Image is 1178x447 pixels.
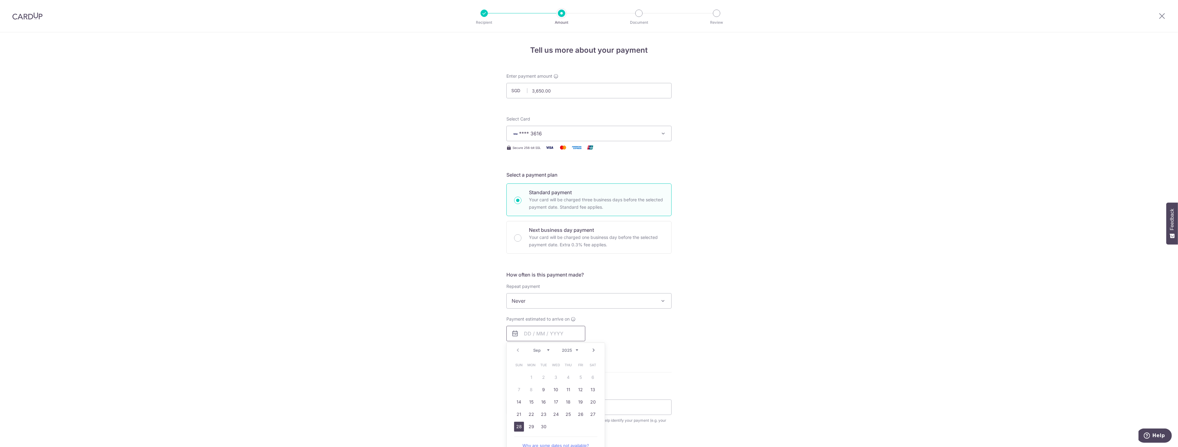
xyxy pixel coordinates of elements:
[506,271,672,278] h5: How often is this payment made?
[1166,203,1178,244] button: Feedback - Show survey
[584,144,596,151] img: Union Pay
[514,360,524,370] span: Sunday
[529,196,664,211] p: Your card will be charged three business days before the selected payment date. Standard fee appl...
[588,397,598,407] a: 20
[511,88,527,94] span: SGD
[539,422,549,432] a: 30
[1169,209,1175,230] span: Feedback
[506,293,672,309] span: Never
[588,409,598,419] a: 27
[616,19,662,26] p: Document
[526,397,536,407] a: 15
[539,19,584,26] p: Amount
[551,397,561,407] a: 17
[512,132,519,136] img: VISA
[513,145,541,150] span: Secure 256-bit SSL
[506,171,672,178] h5: Select a payment plan
[12,12,43,20] img: CardUp
[506,45,672,56] h4: Tell us more about your payment
[563,409,573,419] a: 25
[563,360,573,370] span: Thursday
[539,409,549,419] a: 23
[576,360,586,370] span: Friday
[551,409,561,419] a: 24
[529,234,664,248] p: Your card will be charged one business day before the selected payment date. Extra 0.3% fee applies.
[588,385,598,395] a: 13
[543,144,556,151] img: Visa
[506,83,672,98] input: 0.00
[506,73,552,79] span: Enter payment amount
[551,360,561,370] span: Wednesday
[1139,429,1172,444] iframe: Opens a widget where you can find more information
[461,19,507,26] p: Recipient
[514,422,524,432] a: 28
[526,360,536,370] span: Monday
[694,19,739,26] p: Review
[514,397,524,407] a: 14
[539,360,549,370] span: Tuesday
[514,409,524,419] a: 21
[571,144,583,151] img: American Express
[526,409,536,419] a: 22
[576,397,586,407] a: 19
[576,385,586,395] a: 12
[506,116,530,121] span: translation missing: en.payables.payment_networks.credit_card.summary.labels.select_card
[529,189,664,196] p: Standard payment
[557,144,569,151] img: Mastercard
[526,422,536,432] a: 29
[563,385,573,395] a: 11
[563,397,573,407] a: 18
[551,385,561,395] a: 10
[506,316,570,322] span: Payment estimated to arrive on
[576,409,586,419] a: 26
[506,326,585,341] input: DD / MM / YYYY
[590,347,597,354] a: Next
[506,283,540,289] label: Repeat payment
[529,226,664,234] p: Next business day payment
[539,397,549,407] a: 16
[539,385,549,395] a: 9
[507,293,671,308] span: Never
[588,360,598,370] span: Saturday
